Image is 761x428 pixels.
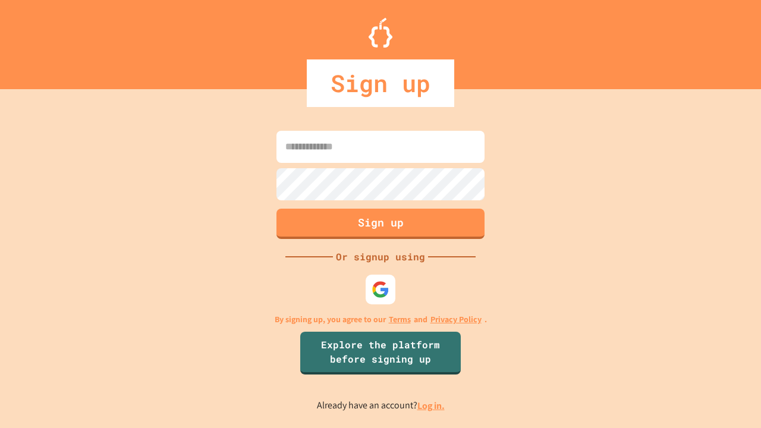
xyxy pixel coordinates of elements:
[307,59,454,107] div: Sign up
[333,250,428,264] div: Or signup using
[430,313,482,326] a: Privacy Policy
[275,313,487,326] p: By signing up, you agree to our and .
[389,313,411,326] a: Terms
[369,18,392,48] img: Logo.svg
[417,399,445,412] a: Log in.
[372,281,389,298] img: google-icon.svg
[276,209,485,239] button: Sign up
[317,398,445,413] p: Already have an account?
[300,332,461,374] a: Explore the platform before signing up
